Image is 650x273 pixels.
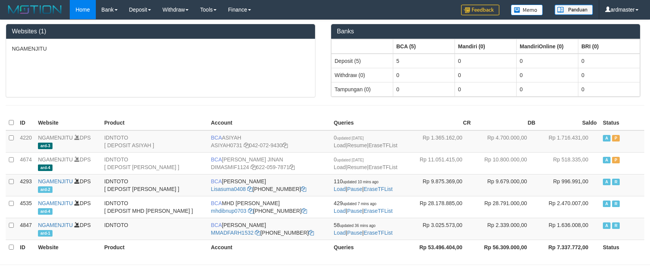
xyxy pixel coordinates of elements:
[17,196,35,218] td: 4535
[334,178,393,192] span: | |
[612,179,620,185] span: Running
[517,39,578,54] th: Group: activate to sort column ascending
[38,135,73,141] a: NGAMENJITU
[35,130,101,153] td: DPS
[603,201,611,207] span: Active
[603,179,611,185] span: Active
[578,82,640,96] td: 0
[343,202,376,206] span: updated 7 mins ago
[331,115,409,130] th: Queries
[38,186,53,193] span: ard-2
[409,218,474,240] td: Rp 3.025.573,00
[517,68,578,82] td: 0
[334,164,346,170] a: Load
[517,54,578,68] td: 0
[38,230,53,237] span: ard-1
[17,152,35,174] td: 4674
[461,5,499,15] img: Feedback.jpg
[334,230,346,236] a: Load
[364,208,392,214] a: EraseTFList
[603,157,611,163] span: Active
[17,130,35,153] td: 4220
[474,196,538,218] td: Rp 28.791.000,00
[101,115,208,130] th: Product
[38,143,53,149] span: ard-3
[38,164,53,171] span: ard-4
[248,208,253,214] a: Copy mhdibnup0703 to clipboard
[289,164,295,170] a: Copy 6220597871 to clipboard
[12,45,309,53] p: NGAMENJITU
[474,130,538,153] td: Rp 4.700.000,00
[35,115,101,130] th: Website
[347,230,363,236] a: Pause
[578,39,640,54] th: Group: activate to sort column ascending
[474,152,538,174] td: Rp 10.800.000,00
[211,186,246,192] a: Lisasuma0408
[211,200,222,206] span: BCA
[301,186,306,192] a: Copy 6127014479 to clipboard
[35,174,101,196] td: DPS
[337,158,364,162] span: updated [DATE]
[208,240,331,255] th: Account
[409,115,474,130] th: CR
[474,218,538,240] td: Rp 2.339.000,00
[332,68,393,82] td: Withdraw (0)
[6,4,64,15] img: MOTION_logo.png
[612,201,620,207] span: Running
[282,142,288,148] a: Copy 0420729430 to clipboard
[38,200,73,206] a: NGAMENJITU
[474,115,538,130] th: DB
[38,222,73,228] a: NGAMENJITU
[578,68,640,82] td: 0
[334,186,346,192] a: Load
[244,142,249,148] a: Copy ASIYAH0731 to clipboard
[35,240,101,255] th: Website
[337,136,364,140] span: updated [DATE]
[332,54,393,68] td: Deposit (5)
[332,39,393,54] th: Group: activate to sort column ascending
[334,178,379,184] span: 110
[211,222,222,228] span: BCA
[538,115,600,130] th: Saldo
[578,54,640,68] td: 0
[612,135,620,141] span: Paused
[364,230,392,236] a: EraseTFList
[455,68,517,82] td: 0
[455,54,517,68] td: 0
[247,186,253,192] a: Copy Lisasuma0408 to clipboard
[368,142,397,148] a: EraseTFList
[211,208,246,214] a: mhdibnup0703
[511,5,543,15] img: Button%20Memo.svg
[101,174,208,196] td: IDNTOTO [ DEPOSIT [PERSON_NAME] ]
[538,218,600,240] td: Rp 1.636.008,00
[208,152,331,174] td: [PERSON_NAME] JINAN 622-059-7871
[208,174,331,196] td: [PERSON_NAME] [PHONE_NUMBER]
[334,142,346,148] a: Load
[603,135,611,141] span: Active
[17,240,35,255] th: ID
[101,240,208,255] th: Product
[409,152,474,174] td: Rp 11.051.415,00
[35,196,101,218] td: DPS
[393,39,455,54] th: Group: activate to sort column ascending
[340,224,375,228] span: updated 36 mins ago
[38,156,73,163] a: NGAMENJITU
[331,240,409,255] th: Queries
[208,130,331,153] td: ASIYAH 042-072-9430
[17,174,35,196] td: 4293
[393,82,455,96] td: 0
[364,186,392,192] a: EraseTFList
[455,39,517,54] th: Group: activate to sort column ascending
[409,130,474,153] td: Rp 1.365.162,00
[368,164,397,170] a: EraseTFList
[538,130,600,153] td: Rp 1.716.431,00
[612,222,620,229] span: Running
[12,28,309,35] h3: Websites (1)
[302,208,307,214] a: Copy 6127021742 to clipboard
[17,218,35,240] td: 4847
[35,218,101,240] td: DPS
[211,178,222,184] span: BCA
[334,135,364,141] span: 0
[334,200,393,214] span: | |
[393,54,455,68] td: 5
